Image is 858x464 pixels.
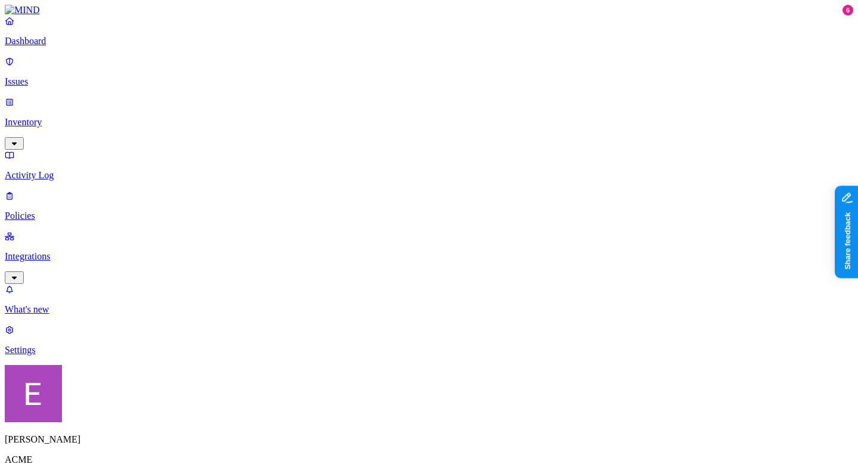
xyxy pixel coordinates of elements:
p: [PERSON_NAME] [5,434,853,445]
a: Settings [5,324,853,355]
p: What's new [5,304,853,315]
p: Dashboard [5,36,853,47]
a: MIND [5,5,853,16]
img: Eran Barak [5,365,62,422]
p: Settings [5,345,853,355]
p: Policies [5,211,853,221]
a: Dashboard [5,16,853,47]
p: Inventory [5,117,853,128]
div: 6 [843,5,853,16]
a: Activity Log [5,150,853,181]
img: MIND [5,5,40,16]
p: Integrations [5,251,853,262]
a: What's new [5,284,853,315]
a: Integrations [5,231,853,282]
p: Activity Log [5,170,853,181]
p: Issues [5,76,853,87]
a: Inventory [5,97,853,148]
a: Policies [5,190,853,221]
a: Issues [5,56,853,87]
